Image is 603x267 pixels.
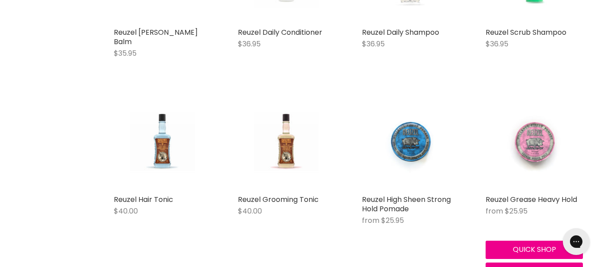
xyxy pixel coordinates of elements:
[254,93,319,190] img: Reuzel Grooming Tonic
[114,27,198,47] a: Reuzel [PERSON_NAME] Balm
[362,39,385,49] span: $36.95
[362,93,459,190] a: Reuzel High Sheen Strong Hold Pomade
[238,27,322,37] a: Reuzel Daily Conditioner
[238,93,335,190] a: Reuzel Grooming Tonic
[114,48,137,58] span: $35.95
[238,39,261,49] span: $36.95
[362,215,379,226] span: from
[362,194,451,214] a: Reuzel High Sheen Strong Hold Pomade
[238,206,262,216] span: $40.00
[362,27,439,37] a: Reuzel Daily Shampoo
[505,206,528,216] span: $25.95
[502,93,567,190] img: Reuzel Grease Heavy Hold
[486,93,583,190] a: Reuzel Grease Heavy Hold
[114,206,138,216] span: $40.00
[238,194,319,205] a: Reuzel Grooming Tonic
[114,93,211,190] a: Reuzel Hair Tonic
[130,93,195,190] img: Reuzel Hair Tonic
[486,241,583,259] button: Quick shop
[378,93,443,190] img: Reuzel High Sheen Strong Hold Pomade
[486,27,566,37] a: Reuzel Scrub Shampoo
[486,206,503,216] span: from
[114,194,173,205] a: Reuzel Hair Tonic
[381,215,404,226] span: $25.95
[486,39,508,49] span: $36.95
[558,225,594,258] iframe: Gorgias live chat messenger
[486,194,577,205] a: Reuzel Grease Heavy Hold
